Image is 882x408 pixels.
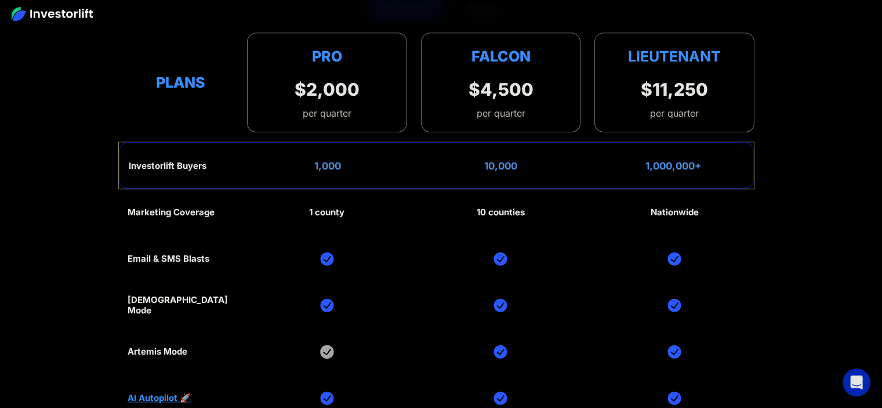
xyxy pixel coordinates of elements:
[314,160,341,172] div: 1,000
[484,160,517,172] div: 10,000
[128,207,215,218] div: Marketing Coverage
[128,71,233,94] div: Plans
[468,79,533,100] div: $4,500
[295,79,360,100] div: $2,000
[295,45,360,67] div: Pro
[128,346,187,357] div: Artemis Mode
[128,295,233,316] div: [DEMOGRAPHIC_DATA] Mode
[477,207,525,218] div: 10 counties
[295,106,360,120] div: per quarter
[128,254,209,264] div: Email & SMS Blasts
[129,161,206,171] div: Investorlift Buyers
[471,45,530,67] div: Falcon
[651,207,699,218] div: Nationwide
[476,106,525,120] div: per quarter
[843,369,870,396] div: Open Intercom Messenger
[309,207,344,218] div: 1 county
[650,106,699,120] div: per quarter
[628,48,721,65] strong: Lieutenant
[128,393,191,403] a: AI Autopilot 🚀
[641,79,708,100] div: $11,250
[645,160,702,172] div: 1,000,000+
